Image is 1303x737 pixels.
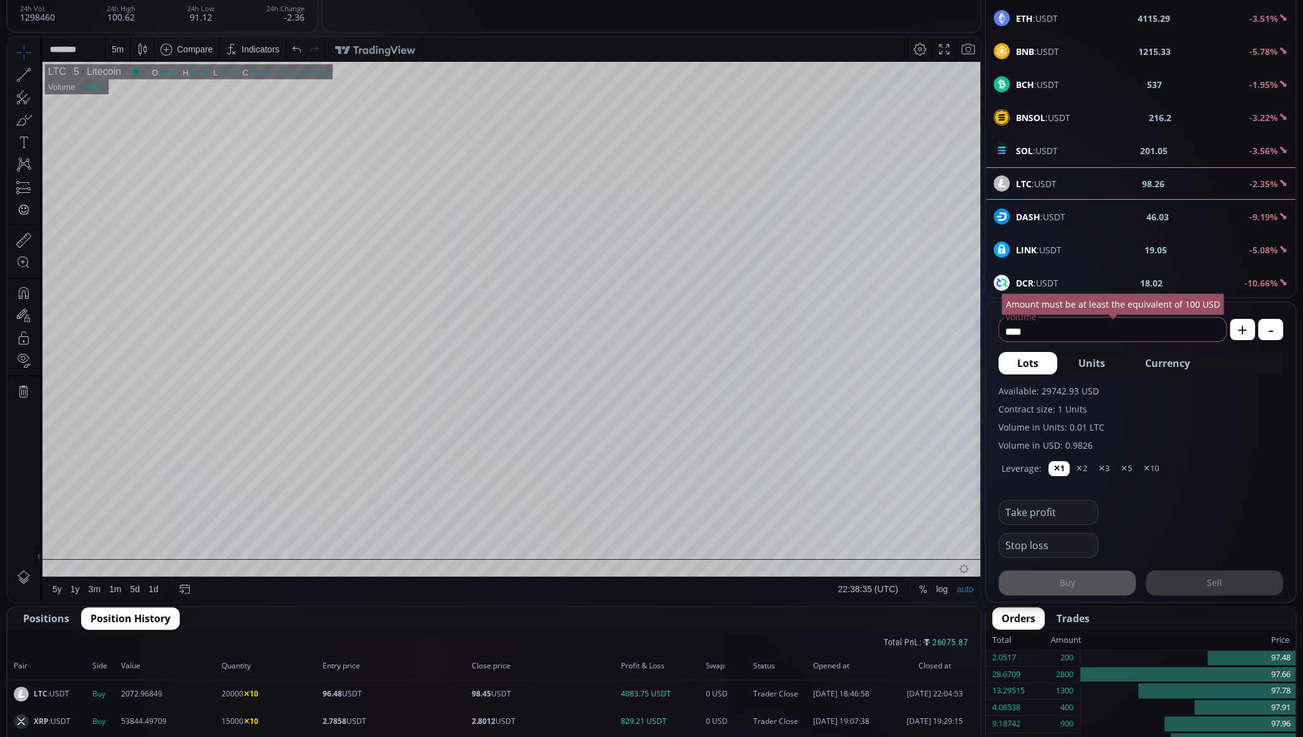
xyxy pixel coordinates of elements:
b: -1.95% [1249,79,1278,90]
div: 13.29515 [992,683,1025,699]
div: 2800 [1056,666,1073,683]
div: O [144,31,151,40]
div: 98.12 [151,31,172,40]
div: 309.93 [72,45,97,54]
b: -3.51% [1249,12,1278,24]
button: Trades [1047,607,1099,630]
div: Total [992,632,1051,648]
span: Trader Close [753,688,809,700]
div: 98.26 [242,31,262,40]
b: ETH [1016,12,1033,24]
div: 98.26 [182,31,202,40]
span: :USDT [1016,111,1070,124]
span: [DATE] 19:07:38 [813,716,892,727]
b: 46.03 [1146,210,1169,223]
div: 1300 [1056,683,1073,699]
span: :USDT [1016,12,1058,25]
div: +0.14 (+0.14%) [265,31,321,40]
span: :USDT [1016,276,1058,290]
div: Indicators [234,7,272,17]
b: SOL [1016,145,1033,157]
div: 5 [59,29,72,40]
b: BNSOL [1016,112,1045,124]
div: Market open [123,29,134,40]
div: 200 [1060,650,1073,666]
b: -3.56% [1249,145,1278,157]
button: Units [1060,352,1124,374]
div: 24h Change [266,5,305,12]
span: Entry price [323,660,468,671]
div: C [235,31,242,40]
div: 1298460 [20,5,55,22]
b: 1215.33 [1138,45,1171,58]
span: Value [121,660,218,671]
b: 98.45 [472,688,491,699]
span: 829.21 USDT [621,716,702,727]
div: Price [1081,632,1289,648]
label: Volume in USD: 0.9826 [998,439,1283,452]
span: 26075.87 [932,636,968,649]
div: 24h Low [187,5,215,12]
div: 97.78 [1080,683,1296,700]
span: Orders [1002,611,1035,626]
button: ✕5 [1116,461,1137,476]
div: Amount must be at least the equivalent of 100 USD [1002,293,1224,315]
div: Toggle Percentage [907,540,924,564]
div: L [206,31,211,40]
div: H [175,31,182,40]
b: 19.05 [1144,243,1167,256]
b: LTC [34,688,47,699]
div: Amount [1051,632,1081,648]
div: 97.66 [1080,666,1296,683]
span: :USDT [34,716,71,727]
div: Compare [169,7,205,17]
span: Units [1078,356,1105,371]
span: Buy [92,688,117,700]
b: BCH [1016,79,1034,90]
div: 91.12 [187,5,215,22]
span: 2072.96849 [121,688,218,700]
button: + [1230,319,1255,340]
b: DASH [1016,211,1040,223]
div: log [929,547,940,557]
b: 2.8012 [472,716,495,726]
div: LTC [41,29,59,40]
span: [DATE] 22:04:53 [896,688,974,700]
label: Volume in Units: 0.01 LTC [998,421,1283,434]
b: XRP [34,716,49,726]
div: 4.08538 [992,700,1020,716]
div: 100.62 [107,5,135,22]
span: :USDT [1016,210,1065,223]
span: [DATE] 19:29:15 [896,716,974,727]
span: Swap [706,660,749,671]
div: 97.91 [1080,700,1296,716]
button: - [1258,319,1283,340]
span: :USDT [1016,45,1059,58]
b: 201.05 [1140,144,1168,157]
button: Lots [998,352,1057,374]
div: 24h Vol. [20,5,55,12]
label: Contract size: 1 Units [998,403,1283,416]
button: Positions [14,607,79,630]
b: -9.19% [1249,211,1278,223]
div: Go to [167,540,187,564]
button: ✕10 [1138,461,1164,476]
b: ✕10 [243,688,258,699]
span: 0 USD [706,688,749,700]
span: Currency [1145,356,1190,371]
span: Quantity [222,660,318,671]
span: 0 USD [706,716,749,727]
span: Profit & Loss [621,660,702,671]
span: Closed at [896,660,974,671]
div: 2.0517 [992,650,1016,666]
span: Pair [14,660,89,671]
div: 24h High [107,5,135,12]
span: Status [753,660,809,671]
b: -5.78% [1249,46,1278,57]
button: 22:38:35 (UTC) [826,540,895,564]
div: 5d [123,547,133,557]
div: 5y [45,547,54,557]
span: Lots [1017,356,1038,371]
b: LINK [1016,244,1037,256]
span: 4083.75 USDT [621,688,702,700]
